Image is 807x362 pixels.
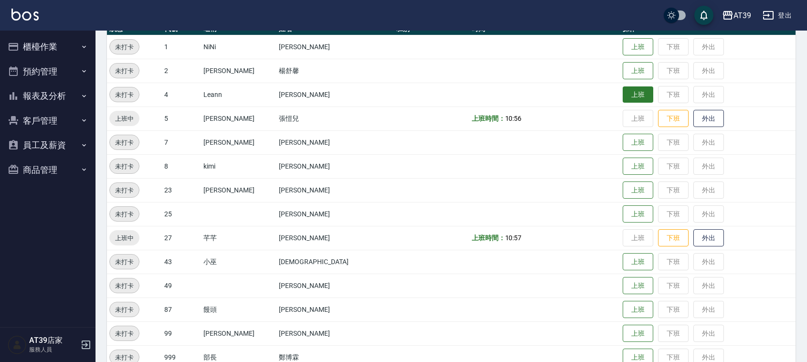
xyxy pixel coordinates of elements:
button: 上班 [623,38,653,56]
span: 未打卡 [110,66,139,76]
button: 員工及薪資 [4,133,92,158]
button: 上班 [623,277,653,295]
button: 上班 [623,325,653,342]
td: 芊芊 [201,226,276,250]
td: 49 [162,274,201,298]
span: 未打卡 [110,257,139,267]
span: 上班中 [109,114,139,124]
td: [PERSON_NAME] [201,321,276,345]
b: 上班時間： [472,234,505,242]
td: [PERSON_NAME] [276,298,393,321]
button: 商品管理 [4,158,92,182]
span: 10:56 [505,115,522,122]
button: 櫃檯作業 [4,34,92,59]
td: [PERSON_NAME] [276,130,393,154]
button: 登出 [759,7,796,24]
p: 服務人員 [29,345,78,354]
button: 上班 [623,62,653,80]
b: 上班時間： [472,115,505,122]
h5: AT39店家 [29,336,78,345]
td: 99 [162,321,201,345]
td: [DEMOGRAPHIC_DATA] [276,250,393,274]
span: 未打卡 [110,329,139,339]
td: [PERSON_NAME] [276,83,393,106]
button: save [694,6,713,25]
button: 上班 [623,181,653,199]
td: [PERSON_NAME] [201,130,276,154]
span: 10:57 [505,234,522,242]
span: 上班中 [109,233,139,243]
td: [PERSON_NAME] [276,202,393,226]
td: 25 [162,202,201,226]
td: 楊舒馨 [276,59,393,83]
td: [PERSON_NAME] [276,35,393,59]
button: 上班 [623,134,653,151]
td: 饅頭 [201,298,276,321]
td: 1 [162,35,201,59]
img: Person [8,335,27,354]
button: 上班 [623,301,653,319]
td: [PERSON_NAME] [276,178,393,202]
td: [PERSON_NAME] [201,178,276,202]
button: 下班 [658,110,689,128]
td: 2 [162,59,201,83]
td: [PERSON_NAME] [201,106,276,130]
td: 8 [162,154,201,178]
button: 上班 [623,253,653,271]
td: [PERSON_NAME] [276,226,393,250]
button: 下班 [658,229,689,247]
td: Leann [201,83,276,106]
button: AT39 [718,6,755,25]
td: 7 [162,130,201,154]
span: 未打卡 [110,161,139,171]
img: Logo [11,9,39,21]
td: 23 [162,178,201,202]
td: NiNi [201,35,276,59]
span: 未打卡 [110,90,139,100]
td: 5 [162,106,201,130]
span: 未打卡 [110,281,139,291]
span: 未打卡 [110,305,139,315]
td: [PERSON_NAME] [201,59,276,83]
td: 27 [162,226,201,250]
td: [PERSON_NAME] [276,274,393,298]
button: 預約管理 [4,59,92,84]
span: 未打卡 [110,138,139,148]
button: 客戶管理 [4,108,92,133]
button: 上班 [623,205,653,223]
span: 未打卡 [110,185,139,195]
button: 外出 [693,110,724,128]
span: 未打卡 [110,209,139,219]
button: 外出 [693,229,724,247]
td: 張愷兒 [276,106,393,130]
td: [PERSON_NAME] [276,321,393,345]
td: 4 [162,83,201,106]
button: 報表及分析 [4,84,92,108]
td: [PERSON_NAME] [276,154,393,178]
td: kimi [201,154,276,178]
div: AT39 [733,10,751,21]
td: 小巫 [201,250,276,274]
button: 上班 [623,158,653,175]
td: 87 [162,298,201,321]
td: 43 [162,250,201,274]
span: 未打卡 [110,42,139,52]
button: 上班 [623,86,653,103]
